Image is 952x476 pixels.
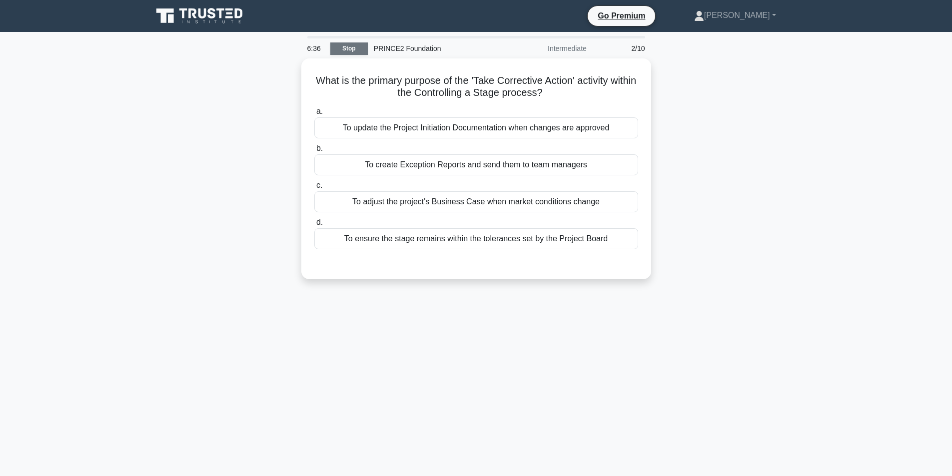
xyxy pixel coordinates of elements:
div: 6:36 [301,38,330,58]
a: Stop [330,42,368,55]
div: To adjust the project's Business Case when market conditions change [314,191,638,212]
h5: What is the primary purpose of the 'Take Corrective Action' activity within the Controlling a Sta... [313,74,639,99]
div: Intermediate [505,38,593,58]
a: Go Premium [592,9,651,22]
span: a. [316,107,323,115]
div: PRINCE2 Foundation [368,38,505,58]
span: d. [316,218,323,226]
div: To update the Project Initiation Documentation when changes are approved [314,117,638,138]
span: c. [316,181,322,189]
div: To ensure the stage remains within the tolerances set by the Project Board [314,228,638,249]
div: To create Exception Reports and send them to team managers [314,154,638,175]
a: [PERSON_NAME] [670,5,800,25]
span: b. [316,144,323,152]
div: 2/10 [593,38,651,58]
